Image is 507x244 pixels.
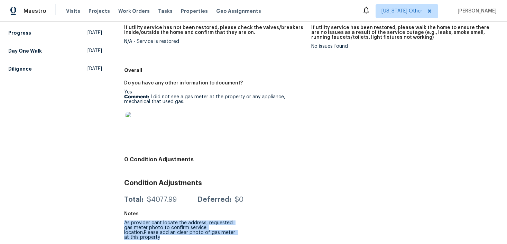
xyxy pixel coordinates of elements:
span: [DATE] [87,65,102,72]
span: [DATE] [87,47,102,54]
span: [DATE] [87,29,102,36]
h5: Day One Walk [8,47,42,54]
h5: Progress [8,29,31,36]
div: No issues found [311,44,493,49]
div: Deferred: [197,196,231,203]
span: Tasks [158,9,173,13]
div: As provider cant locate the address, requested gas meter photo to confirm service location.Please... [124,220,237,240]
div: N/A - Service is restored [124,39,306,44]
a: Day One Walk[DATE] [8,45,102,57]
a: Diligence[DATE] [8,63,102,75]
span: Geo Assignments [216,8,261,15]
span: [PERSON_NAME] [455,8,497,15]
span: Work Orders [118,8,150,15]
h5: If utility service has not been restored, please check the valves/breakers inside/outside the hom... [124,25,306,35]
h5: Diligence [8,65,32,72]
b: Comment: [124,94,149,99]
div: Yes [124,90,306,138]
p: I did not see a gas meter at the property or any appliance, mechanical that used gas. [124,94,306,104]
span: Visits [66,8,80,15]
h5: If utility service has been restored, please walk the home to ensure there are no issues as a res... [311,25,493,40]
h5: Overall [124,67,499,74]
h3: Condition Adjustments [124,180,499,187]
div: $4077.99 [147,196,177,203]
a: Progress[DATE] [8,27,102,39]
span: Maestro [24,8,46,15]
span: Properties [181,8,208,15]
span: Projects [89,8,110,15]
div: $0 [235,196,243,203]
h5: Do you have any other information to document? [124,81,243,85]
h5: Notes [124,211,139,216]
h4: 0 Condition Adjustments [124,156,499,163]
div: Total: [124,196,144,203]
span: [US_STATE] Other [381,8,422,15]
